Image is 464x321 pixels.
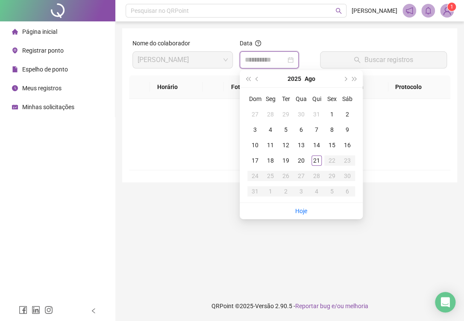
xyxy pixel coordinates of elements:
td: 2025-07-31 [309,107,324,122]
td: 2025-09-06 [340,184,355,199]
th: Protocolo [388,75,450,99]
span: Meus registros [22,85,62,92]
div: 11 [265,140,276,150]
td: 2025-08-07 [309,122,324,137]
button: year panel [288,70,301,87]
td: 2025-08-20 [294,153,309,168]
div: 2 [281,186,291,196]
div: 21 [311,155,322,166]
div: 18 [265,155,276,166]
th: Qui [309,91,324,107]
div: 25 [265,171,276,181]
div: 6 [296,125,306,135]
sup: Atualize o seu contato no menu Meus Dados [447,3,456,11]
label: Nome do colaborador [132,39,196,48]
div: 15 [327,140,337,150]
td: 2025-08-27 [294,168,309,184]
th: Horário [150,75,203,99]
td: 2025-09-05 [324,184,340,199]
div: 13 [296,140,306,150]
div: 5 [281,125,291,135]
td: 2025-08-04 [263,122,278,137]
td: 2025-08-02 [340,107,355,122]
span: bell [424,7,432,15]
span: 1 [450,4,453,10]
td: 2025-08-03 [247,122,263,137]
td: 2025-08-12 [278,137,294,153]
span: Reportar bug e/ou melhoria [295,303,368,309]
td: 2025-08-23 [340,153,355,168]
footer: QRPoint © 2025 - 2.90.5 - [115,291,464,321]
div: 2 [342,109,352,119]
div: 29 [281,109,291,119]
button: super-prev-year [243,70,253,87]
td: 2025-07-29 [278,107,294,122]
td: 2025-09-03 [294,184,309,199]
span: schedule [12,104,18,110]
div: Open Intercom Messenger [435,292,455,312]
td: 2025-09-04 [309,184,324,199]
span: JOSIANE PINHEIRO SILVA LINO [138,52,228,68]
td: 2025-08-22 [324,153,340,168]
div: 14 [311,140,322,150]
div: 29 [327,171,337,181]
td: 2025-08-31 [247,184,263,199]
span: Registrar ponto [22,47,64,54]
td: 2025-08-25 [263,168,278,184]
div: 9 [342,125,352,135]
span: Versão [255,303,274,309]
span: Espelho de ponto [22,66,68,73]
div: 30 [342,171,352,181]
td: 2025-08-08 [324,122,340,137]
div: 28 [265,109,276,119]
td: 2025-08-06 [294,122,309,137]
th: Ter [278,91,294,107]
td: 2025-08-13 [294,137,309,153]
div: 28 [311,171,322,181]
td: 2025-08-18 [263,153,278,168]
td: 2025-09-01 [263,184,278,199]
td: 2025-08-11 [263,137,278,153]
span: search [335,8,342,14]
div: 1 [327,109,337,119]
span: left [91,308,97,314]
td: 2025-07-30 [294,107,309,122]
div: 20 [296,155,306,166]
div: 31 [250,186,260,196]
div: 4 [265,125,276,135]
td: 2025-08-29 [324,168,340,184]
span: facebook [19,306,27,314]
div: 7 [311,125,322,135]
td: 2025-08-19 [278,153,294,168]
span: Minhas solicitações [22,104,74,110]
div: 31 [311,109,322,119]
div: 19 [281,155,291,166]
span: Página inicial [22,28,57,35]
td: 2025-07-28 [263,107,278,122]
button: prev-year [253,70,262,87]
div: 4 [311,186,322,196]
div: 16 [342,140,352,150]
span: file [12,66,18,72]
td: 2025-08-10 [247,137,263,153]
div: 30 [296,109,306,119]
span: environment [12,48,18,53]
th: Dom [247,91,263,107]
span: linkedin [32,306,40,314]
td: 2025-08-16 [340,137,355,153]
th: Sáb [340,91,355,107]
td: 2025-08-05 [278,122,294,137]
td: 2025-07-27 [247,107,263,122]
button: Buscar registros [320,51,447,68]
div: 10 [250,140,260,150]
div: 26 [281,171,291,181]
div: 1 [265,186,276,196]
div: 6 [342,186,352,196]
div: 3 [250,125,260,135]
td: 2025-08-15 [324,137,340,153]
div: 22 [327,155,337,166]
td: 2025-08-14 [309,137,324,153]
span: notification [405,7,413,15]
td: 2025-08-17 [247,153,263,168]
span: instagram [44,306,53,314]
